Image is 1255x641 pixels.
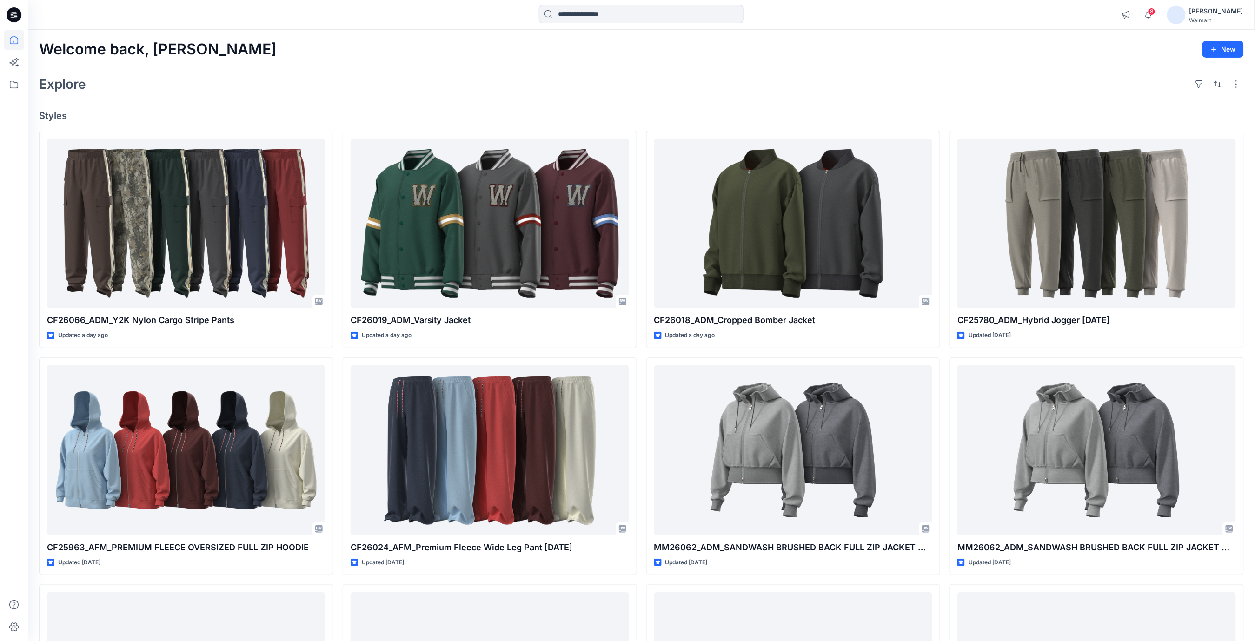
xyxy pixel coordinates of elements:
img: avatar [1167,6,1186,24]
p: Updated [DATE] [58,558,100,568]
p: CF26066_ADM_Y2K Nylon Cargo Stripe Pants [47,314,325,327]
a: CF25963_AFM_PREMIUM FLEECE OVERSIZED FULL ZIP HOODIE [47,365,325,535]
h2: Welcome back, [PERSON_NAME] [39,41,277,58]
a: CF26066_ADM_Y2K Nylon Cargo Stripe Pants [47,139,325,309]
p: Updated [DATE] [969,330,1011,340]
a: MM26062_ADM_SANDWASH BRUSHED BACK FULL ZIP JACKET OPT-1 [957,365,1236,535]
a: CF26024_AFM_Premium Fleece Wide Leg Pant 02SEP25 [351,365,629,535]
a: CF26019_ADM_Varsity Jacket [351,139,629,309]
a: CF26018_ADM_Cropped Bomber Jacket [654,139,933,309]
p: Updated [DATE] [362,558,404,568]
p: CF26018_ADM_Cropped Bomber Jacket [654,314,933,327]
h2: Explore [39,77,86,92]
p: CF26024_AFM_Premium Fleece Wide Leg Pant [DATE] [351,541,629,554]
div: Walmart [1189,17,1243,24]
p: Updated [DATE] [969,558,1011,568]
p: MM26062_ADM_SANDWASH BRUSHED BACK FULL ZIP JACKET OPT-2 [654,541,933,554]
p: CF25963_AFM_PREMIUM FLEECE OVERSIZED FULL ZIP HOODIE [47,541,325,554]
p: MM26062_ADM_SANDWASH BRUSHED BACK FULL ZIP JACKET OPT-1 [957,541,1236,554]
h4: Styles [39,110,1244,121]
p: Updated a day ago [362,330,412,340]
span: 8 [1148,8,1155,15]
a: CF25780_ADM_Hybrid Jogger 24JUL25 [957,139,1236,309]
p: Updated [DATE] [665,558,708,568]
div: [PERSON_NAME] [1189,6,1243,17]
p: CF25780_ADM_Hybrid Jogger [DATE] [957,314,1236,327]
p: CF26019_ADM_Varsity Jacket [351,314,629,327]
button: New [1202,41,1244,58]
p: Updated a day ago [665,330,715,340]
p: Updated a day ago [58,330,108,340]
a: MM26062_ADM_SANDWASH BRUSHED BACK FULL ZIP JACKET OPT-2 [654,365,933,535]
